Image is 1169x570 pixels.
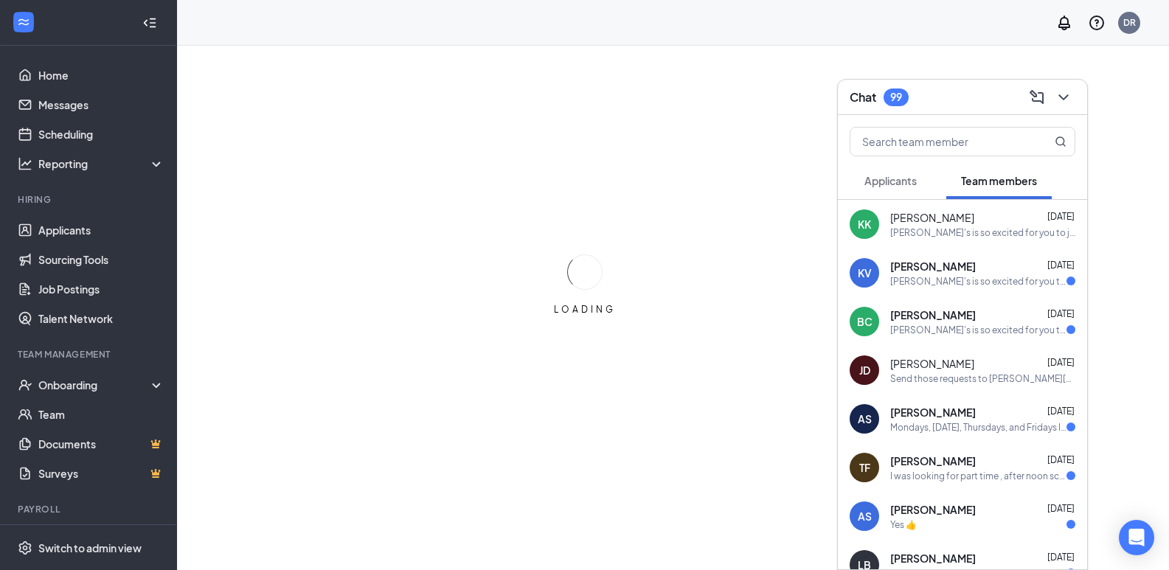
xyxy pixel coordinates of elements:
div: Hiring [18,193,162,206]
span: [DATE] [1047,357,1075,368]
div: BC [857,314,873,329]
div: Reporting [38,156,165,171]
div: I was looking for part time , after noon scheduling and abt 25-30 hours or however many works for... [890,470,1066,482]
span: [DATE] [1047,211,1075,222]
div: JD [859,363,870,378]
span: [PERSON_NAME] [890,307,976,322]
span: [DATE] [1047,260,1075,271]
div: LOADING [548,303,622,316]
div: TF [859,460,870,475]
div: Send those requests to [PERSON_NAME][EMAIL_ADDRESS][DOMAIN_NAME] [890,372,1075,385]
div: [PERSON_NAME]'s is so excited for you to join our team! Do you know anyone else who might be inte... [890,275,1066,288]
div: DR [1123,16,1136,29]
span: [PERSON_NAME] [890,356,974,371]
div: 99 [890,91,902,103]
div: Payroll [18,503,162,515]
span: [PERSON_NAME] [890,210,974,225]
span: Applicants [864,174,917,187]
a: Team [38,400,164,429]
div: Yes 👍 [890,518,917,531]
div: Onboarding [38,378,152,392]
div: [PERSON_NAME]'s is so excited for you to join our team! Do you know anyone else who might be inte... [890,324,1066,336]
svg: Settings [18,541,32,555]
a: DocumentsCrown [38,429,164,459]
div: Team Management [18,348,162,361]
a: Applicants [38,215,164,245]
svg: Notifications [1055,14,1073,32]
a: Messages [38,90,164,119]
div: KK [858,217,871,232]
div: AS [858,411,872,426]
a: Scheduling [38,119,164,149]
span: [PERSON_NAME] [890,259,976,274]
span: [DATE] [1047,503,1075,514]
span: [PERSON_NAME] [890,405,976,420]
a: Talent Network [38,304,164,333]
span: [DATE] [1047,454,1075,465]
svg: Analysis [18,156,32,171]
svg: ChevronDown [1055,88,1072,106]
div: [PERSON_NAME]'s is so excited for you to join our team! Do you know anyone else who might be inte... [890,226,1075,239]
a: SurveysCrown [38,459,164,488]
span: [PERSON_NAME] [890,453,976,468]
span: [DATE] [1047,406,1075,417]
span: [PERSON_NAME] [890,551,976,566]
a: Job Postings [38,274,164,304]
h3: Chat [850,89,876,105]
div: Switch to admin view [38,541,142,555]
span: [DATE] [1047,552,1075,563]
a: Home [38,60,164,90]
button: ChevronDown [1052,86,1075,109]
svg: UserCheck [18,378,32,392]
a: Sourcing Tools [38,245,164,274]
svg: MagnifyingGlass [1055,136,1066,147]
svg: Collapse [142,15,157,30]
svg: WorkstreamLogo [16,15,31,29]
span: [DATE] [1047,308,1075,319]
span: [PERSON_NAME] [890,502,976,517]
div: AS [858,509,872,524]
span: Team members [961,174,1037,187]
button: ComposeMessage [1025,86,1049,109]
input: Search team member [850,128,1025,156]
div: KV [858,265,872,280]
div: Mondays, [DATE], Thursdays, and Fridays I can work 9AM-3PM, and for the weekends any hours will b... [890,421,1066,434]
svg: QuestionInfo [1088,14,1106,32]
svg: ComposeMessage [1028,88,1046,106]
div: Open Intercom Messenger [1119,520,1154,555]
